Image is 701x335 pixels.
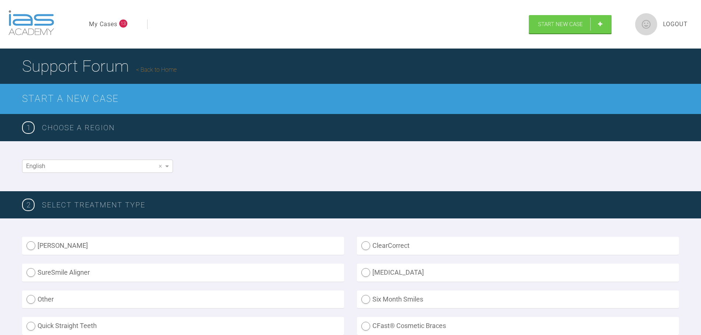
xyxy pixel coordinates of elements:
[538,21,583,28] span: Start New Case
[357,291,679,309] label: Six Month Smiles
[136,66,177,73] a: Back to Home
[89,19,117,29] a: My Cases
[529,15,612,33] a: Start New Case
[119,19,127,28] span: 13
[22,291,344,309] label: Other
[42,199,679,211] h3: SELECT TREATMENT TYPE
[22,121,35,134] span: 1
[157,160,163,172] span: Clear value
[22,264,344,282] label: SureSmile Aligner
[159,163,162,169] span: ×
[357,264,679,282] label: [MEDICAL_DATA]
[22,237,344,255] label: [PERSON_NAME]
[22,317,344,335] label: Quick Straight Teeth
[42,122,679,133] h3: Choose a region
[357,317,679,335] label: CFast® Cosmetic Braces
[26,163,45,170] span: English
[663,19,688,29] a: Logout
[357,237,679,255] label: ClearCorrect
[22,91,679,107] h2: Start a New Case
[22,199,35,211] span: 2
[635,13,657,35] img: profile.png
[8,10,54,35] img: logo-light.3e3ef733.png
[22,53,177,79] h1: Support Forum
